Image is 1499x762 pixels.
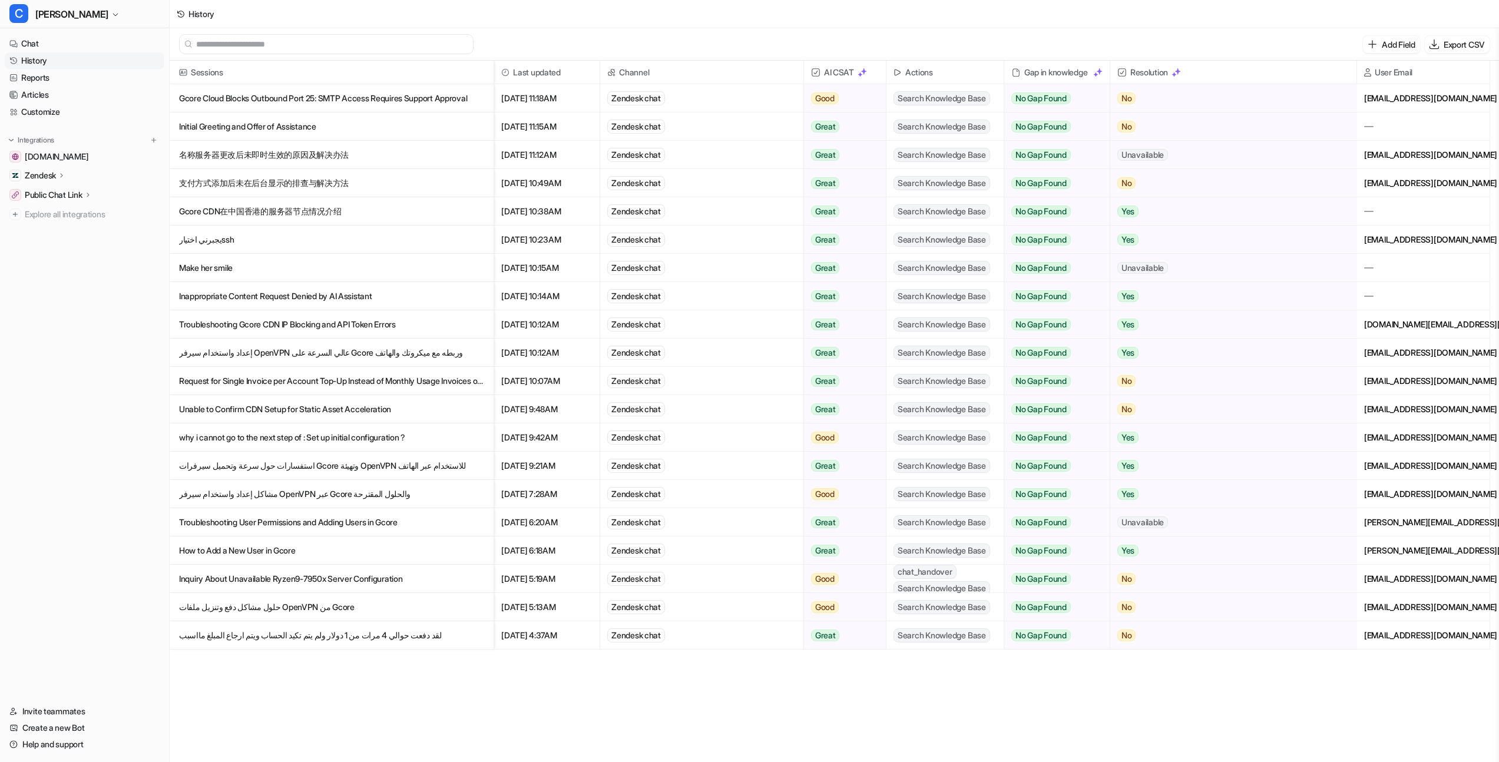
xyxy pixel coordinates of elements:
[1110,565,1336,593] button: No
[499,169,595,197] span: [DATE] 10:49AM
[174,61,489,84] span: Sessions
[1117,375,1136,387] span: No
[1110,282,1336,310] button: Yes
[1117,516,1168,528] span: Unavailable
[1004,339,1101,367] button: No Gap Found
[1011,234,1071,246] span: No Gap Found
[5,148,164,165] a: gcore.com[DOMAIN_NAME]
[607,233,665,247] div: Zendesk chat
[1110,310,1336,339] button: Yes
[499,84,595,112] span: [DATE] 11:18AM
[25,170,56,181] p: Zendesk
[1011,516,1071,528] span: No Gap Found
[1004,621,1101,650] button: No Gap Found
[804,282,879,310] button: Great
[905,61,933,84] h2: Actions
[804,480,879,508] button: Good
[1357,84,1490,112] div: [EMAIL_ADDRESS][DOMAIN_NAME]
[804,565,879,593] button: Good
[607,402,665,416] div: Zendesk chat
[1011,573,1071,585] span: No Gap Found
[1375,61,1412,84] h2: User Email
[1357,226,1490,253] div: [EMAIL_ADDRESS][DOMAIN_NAME]
[607,289,665,303] div: Zendesk chat
[1117,601,1136,613] span: No
[1357,367,1490,395] div: [EMAIL_ADDRESS][DOMAIN_NAME]
[499,197,595,226] span: [DATE] 10:38AM
[1357,480,1490,508] div: [EMAIL_ADDRESS][DOMAIN_NAME]
[1357,310,1490,338] div: [DOMAIN_NAME][EMAIL_ADDRESS][DOMAIN_NAME]
[179,621,484,650] p: لقد دفعت حوالي 4 مرات من 1 دولار ولم يتم تكيد الحساب ويتم ارجاع المبلغ مااسبب
[1011,403,1071,415] span: No Gap Found
[1110,395,1336,423] button: No
[1011,177,1071,189] span: No Gap Found
[607,628,665,642] div: Zendesk chat
[5,703,164,720] a: Invite teammates
[1117,460,1139,472] span: Yes
[811,573,839,585] span: Good
[179,367,484,395] p: Request for Single Invoice per Account Top-Up Instead of Monthly Usage Invoices on Gcore
[1117,234,1139,246] span: Yes
[894,374,990,388] span: Search Knowledge Base
[499,536,595,565] span: [DATE] 6:18AM
[1357,141,1490,168] div: [EMAIL_ADDRESS][DOMAIN_NAME]
[499,367,595,395] span: [DATE] 10:07AM
[35,6,108,22] span: [PERSON_NAME]
[179,536,484,565] p: How to Add a New User in Gcore
[5,736,164,753] a: Help and support
[1117,630,1136,641] span: No
[499,452,595,480] span: [DATE] 9:21AM
[1357,508,1490,536] div: [PERSON_NAME][EMAIL_ADDRESS][DOMAIN_NAME]
[804,508,879,536] button: Great
[1382,38,1415,51] p: Add Field
[894,317,990,332] span: Search Knowledge Base
[1117,488,1139,500] span: Yes
[179,141,484,169] p: 名称服务器更改后未即时生效的原因及解决办法
[1425,36,1490,53] button: Export CSV
[811,630,840,641] span: Great
[1117,573,1136,585] span: No
[1011,290,1071,302] span: No Gap Found
[607,91,665,105] div: Zendesk chat
[1011,545,1071,556] span: No Gap Found
[804,367,879,395] button: Great
[804,452,879,480] button: Great
[5,206,164,223] a: Explore all integrations
[1110,367,1336,395] button: No
[1117,347,1139,359] span: Yes
[1011,206,1071,217] span: No Gap Found
[499,141,595,169] span: [DATE] 11:12AM
[179,593,484,621] p: حلول مشاكل دفع وتنزيل ملفات OpenVPN من Gcore
[499,423,595,452] span: [DATE] 9:42AM
[499,61,595,84] span: Last updated
[499,254,595,282] span: [DATE] 10:15AM
[811,460,840,472] span: Great
[1115,61,1352,84] span: Resolution
[1011,347,1071,359] span: No Gap Found
[894,261,990,275] span: Search Knowledge Base
[811,234,840,246] span: Great
[9,208,21,220] img: explore all integrations
[607,261,665,275] div: Zendesk chat
[1117,290,1139,302] span: Yes
[1117,432,1139,443] span: Yes
[1011,319,1071,330] span: No Gap Found
[5,69,164,86] a: Reports
[804,536,879,565] button: Great
[1117,121,1136,132] span: No
[1004,593,1101,621] button: No Gap Found
[1004,282,1101,310] button: No Gap Found
[1004,423,1101,452] button: No Gap Found
[811,375,840,387] span: Great
[607,487,665,501] div: Zendesk chat
[5,35,164,52] a: Chat
[1004,508,1101,536] button: No Gap Found
[179,395,484,423] p: Unable to Confirm CDN Setup for Static Asset Acceleration
[499,480,595,508] span: [DATE] 7:28AM
[894,459,990,473] span: Search Knowledge Base
[1004,169,1101,197] button: No Gap Found
[25,151,88,163] span: [DOMAIN_NAME]
[811,177,840,189] span: Great
[607,176,665,190] div: Zendesk chat
[499,621,595,650] span: [DATE] 4:37AM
